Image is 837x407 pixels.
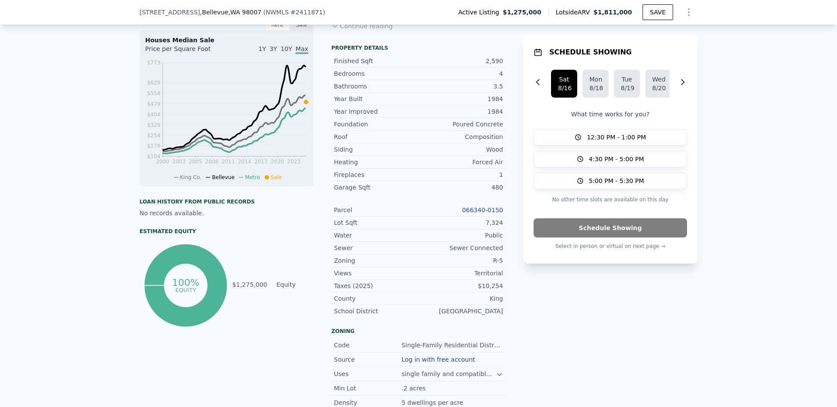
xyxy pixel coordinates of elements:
[334,294,418,303] div: County
[534,129,687,146] button: 12:30 PM - 1:00 PM
[418,82,503,91] div: 3.5
[147,132,160,139] tspan: $254
[265,9,289,16] span: NWMLS
[589,75,602,84] div: Mon
[271,159,284,165] tspan: 2020
[147,60,160,66] tspan: $773
[503,8,541,17] span: $1,275,000
[418,95,503,103] div: 1984
[147,101,160,107] tspan: $479
[558,75,570,84] div: Sat
[401,341,503,349] div: Single-Family Residential Districts
[271,174,282,180] span: Sale
[296,45,308,54] span: Max
[265,19,289,31] div: Rent
[334,132,418,141] div: Roof
[334,398,401,407] div: Density
[418,307,503,315] div: [GEOGRAPHIC_DATA]
[334,57,418,65] div: Finished Sqft
[147,80,160,86] tspan: $629
[534,194,687,205] p: No other time slots are available on this day
[147,112,160,118] tspan: $404
[334,183,418,192] div: Garage Sqft
[145,36,308,44] div: Houses Median Sale
[652,75,664,84] div: Wed
[589,84,602,92] div: 8/18
[289,19,314,31] div: Sale
[228,9,262,16] span: , WA 98007
[462,207,503,214] a: 066340-0150
[269,45,277,52] span: 3Y
[614,70,640,98] button: Tue8/19
[334,170,418,179] div: Fireplaces
[245,174,260,180] span: Metro
[180,174,202,180] span: King Co.
[334,370,401,378] div: Uses
[593,9,632,16] span: $1,811,000
[139,198,314,205] div: Loan history from public records
[652,84,664,92] div: 8/20
[334,256,418,265] div: Zoning
[418,282,503,290] div: $10,254
[238,159,252,165] tspan: 2014
[418,107,503,116] div: 1984
[334,107,418,116] div: Year Improved
[200,8,262,17] span: , Bellevue
[139,209,314,217] div: No records available.
[334,244,418,252] div: Sewer
[334,95,418,103] div: Year Built
[334,341,401,349] div: Code
[418,132,503,141] div: Composition
[556,8,593,17] span: Lotside ARV
[212,174,235,180] span: Bellevue
[147,153,160,159] tspan: $104
[589,155,644,163] span: 4:30 PM - 5:00 PM
[334,384,401,393] div: Min Lot
[401,384,427,393] div: .2 acres
[418,218,503,227] div: 7,324
[334,69,418,78] div: Bedrooms
[281,45,292,52] span: 10Y
[175,286,196,293] tspan: equity
[334,282,418,290] div: Taxes (2025)
[145,44,227,58] div: Price per Square Foot
[275,280,314,289] td: Equity
[147,90,160,96] tspan: $554
[147,143,160,149] tspan: $179
[331,328,506,335] div: Zoning
[418,294,503,303] div: King
[418,57,503,65] div: 2,590
[334,269,418,278] div: Views
[156,159,170,165] tspan: 2000
[290,9,323,16] span: # 2411871
[558,84,570,92] div: 8/16
[418,170,503,179] div: 1
[418,158,503,166] div: Forced Air
[334,206,418,214] div: Parcel
[334,145,418,154] div: Siding
[458,8,503,17] span: Active Listing
[334,82,418,91] div: Bathrooms
[645,70,671,98] button: Wed8/20
[621,75,633,84] div: Tue
[139,8,200,17] span: [STREET_ADDRESS]
[263,8,325,17] div: ( )
[331,44,506,51] div: Property details
[401,356,475,363] button: Log in with free account
[334,120,418,129] div: Foundation
[418,256,503,265] div: R-5
[334,355,401,364] div: Source
[418,269,503,278] div: Territorial
[582,70,609,98] button: Mon8/18
[401,370,496,378] div: single family and compatible related activities; attached dwellings with AH suffix
[589,176,644,185] span: 5:00 PM - 5:30 PM
[418,120,503,129] div: Poured Concrete
[534,173,687,189] button: 5:00 PM - 5:30 PM
[534,218,687,237] button: Schedule Showing
[587,133,646,142] span: 12:30 PM - 1:00 PM
[334,218,418,227] div: Lot Sqft
[147,122,160,128] tspan: $329
[255,159,268,165] tspan: 2017
[139,228,314,235] div: Estimated Equity
[418,145,503,154] div: Wood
